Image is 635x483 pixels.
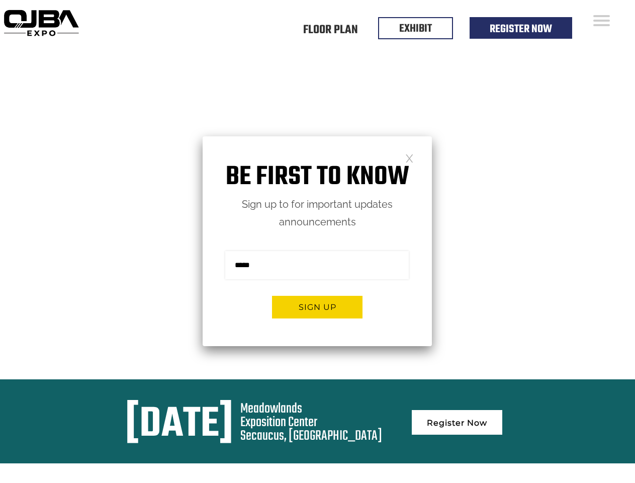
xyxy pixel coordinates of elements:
[272,296,362,318] button: Sign up
[490,21,552,38] a: Register Now
[125,402,233,448] div: [DATE]
[203,162,432,193] h1: Be first to know
[240,402,382,443] div: Meadowlands Exposition Center Secaucus, [GEOGRAPHIC_DATA]
[405,153,414,162] a: Close
[399,20,432,37] a: EXHIBIT
[412,410,502,435] a: Register Now
[203,196,432,231] p: Sign up to for important updates announcements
